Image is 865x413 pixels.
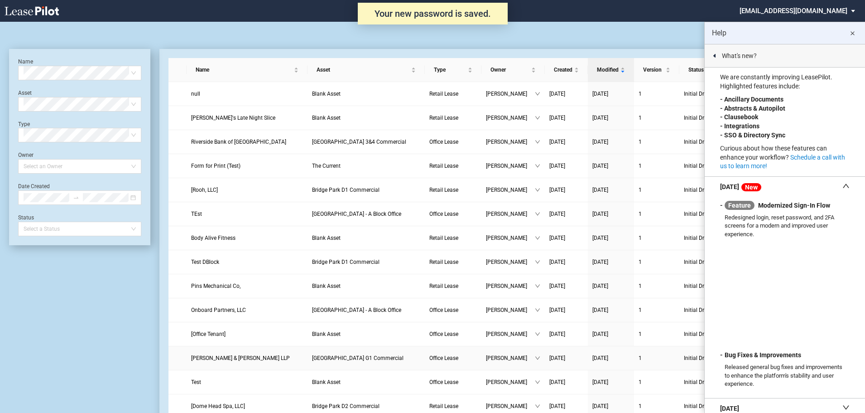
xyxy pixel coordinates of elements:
[684,233,737,243] span: Initial Draft
[679,58,747,82] th: Status
[317,65,409,74] span: Asset
[684,258,737,267] span: Initial Draft
[191,161,303,170] a: Form for Print (Test)
[486,137,535,146] span: [PERSON_NAME]
[549,258,583,267] a: [DATE]
[18,214,34,221] label: Status
[191,233,303,243] a: Body Alive Fitness
[312,113,420,122] a: Blank Asset
[429,330,477,339] a: Office Lease
[429,306,477,315] a: Office Lease
[639,113,675,122] a: 1
[191,235,235,241] span: Body Alive Fitness
[639,187,642,193] span: 1
[191,91,200,97] span: null
[429,185,477,194] a: Retail Lease
[639,258,675,267] a: 1
[312,211,401,217] span: Bridge Park - A Block Office
[191,139,286,145] span: Riverside Bank of Dublin
[312,235,341,241] span: Blank Asset
[429,403,458,409] span: Retail Lease
[684,402,737,411] span: Initial Draft
[592,139,608,145] span: [DATE]
[486,89,535,98] span: [PERSON_NAME]
[549,211,565,217] span: [DATE]
[191,331,226,337] span: [Office Tenant]
[191,113,303,122] a: [PERSON_NAME]'s Late Night Slice
[486,185,535,194] span: [PERSON_NAME]
[549,91,565,97] span: [DATE]
[597,65,619,74] span: Modified
[639,235,642,241] span: 1
[312,282,420,291] a: Blank Asset
[639,403,642,409] span: 1
[429,139,458,145] span: Office Lease
[429,161,477,170] a: Retail Lease
[312,331,341,337] span: Blank Asset
[191,89,303,98] a: null
[639,259,642,265] span: 1
[535,259,540,265] span: down
[191,282,303,291] a: Pins Mechanical Co,
[549,378,583,387] a: [DATE]
[592,354,630,363] a: [DATE]
[18,58,33,65] label: Name
[535,91,540,97] span: down
[312,378,420,387] a: Blank Asset
[639,211,642,217] span: 1
[187,58,308,82] th: Name
[312,139,406,145] span: Bridge Park CBlock 3&4 Commercial
[639,282,675,291] a: 1
[191,185,303,194] a: [Rooh, LLC]
[592,330,630,339] a: [DATE]
[549,282,583,291] a: [DATE]
[592,259,608,265] span: [DATE]
[312,233,420,243] a: Blank Asset
[639,354,675,363] a: 1
[425,58,481,82] th: Type
[429,259,458,265] span: Retail Lease
[549,403,565,409] span: [DATE]
[549,187,565,193] span: [DATE]
[490,65,529,74] span: Owner
[486,354,535,363] span: [PERSON_NAME]
[639,89,675,98] a: 1
[684,330,737,339] span: Initial Draft
[549,161,583,170] a: [DATE]
[549,307,565,313] span: [DATE]
[191,258,303,267] a: Test DBlock
[312,307,401,313] span: Bridge Park - A Block Office
[312,283,341,289] span: Blank Asset
[429,354,477,363] a: Office Lease
[486,209,535,219] span: [PERSON_NAME]
[486,258,535,267] span: [PERSON_NAME]
[592,403,608,409] span: [DATE]
[312,402,420,411] a: Bridge Park D2 Commercial
[639,379,642,385] span: 1
[312,259,380,265] span: Bridge Park D1 Commercial
[486,378,535,387] span: [PERSON_NAME]
[312,187,380,193] span: Bridge Park D1 Commercial
[592,355,608,361] span: [DATE]
[639,307,642,313] span: 1
[684,89,737,98] span: Initial Draft
[592,91,608,97] span: [DATE]
[592,113,630,122] a: [DATE]
[592,233,630,243] a: [DATE]
[191,403,245,409] span: [Dome Head Spa, LLC]
[535,331,540,337] span: down
[312,379,341,385] span: Blank Asset
[592,185,630,194] a: [DATE]
[312,89,420,98] a: Blank Asset
[191,402,303,411] a: [Dome Head Spa, LLC]
[549,89,583,98] a: [DATE]
[191,378,303,387] a: Test
[73,194,79,201] span: swap-right
[549,379,565,385] span: [DATE]
[592,137,630,146] a: [DATE]
[535,283,540,289] span: down
[429,355,458,361] span: Office Lease
[549,355,565,361] span: [DATE]
[684,113,737,122] span: Initial Draft
[429,331,458,337] span: Office Lease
